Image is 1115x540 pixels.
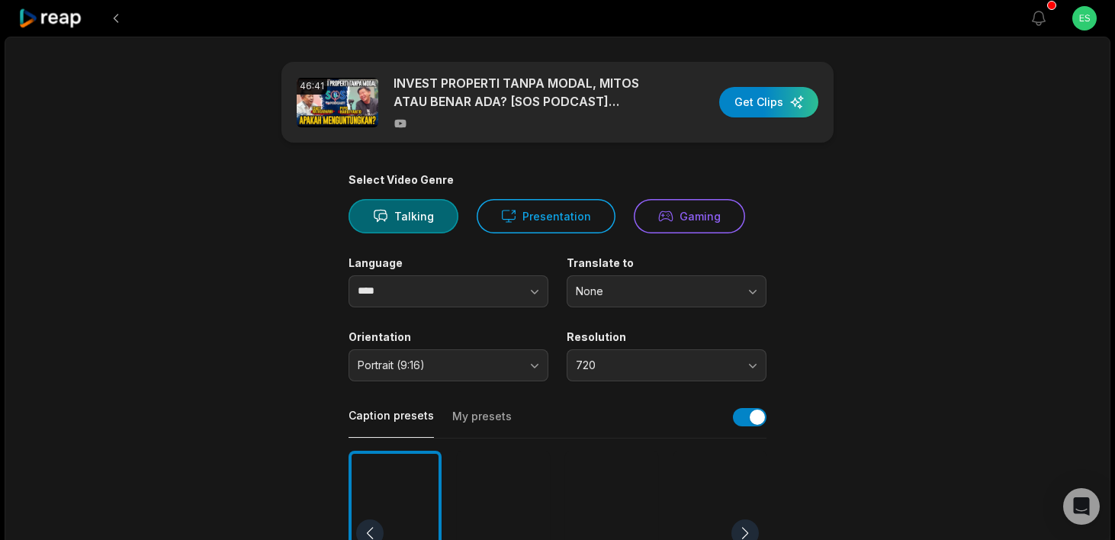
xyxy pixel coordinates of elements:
[394,74,657,111] p: INVEST PROPERTI TANPA MODAL, MITOS ATAU BENAR ADA? [SOS PODCAST] [PERSON_NAME]
[576,284,736,298] span: None
[349,173,766,187] div: Select Video Genre
[634,199,745,233] button: Gaming
[567,349,766,381] button: 720
[477,199,615,233] button: Presentation
[719,87,818,117] button: Get Clips
[297,78,327,95] div: 46:41
[576,358,736,372] span: 720
[567,330,766,344] label: Resolution
[452,409,512,438] button: My presets
[1063,488,1100,525] div: Open Intercom Messenger
[349,349,548,381] button: Portrait (9:16)
[567,256,766,270] label: Translate to
[349,408,434,438] button: Caption presets
[567,275,766,307] button: None
[349,256,548,270] label: Language
[349,199,458,233] button: Talking
[349,330,548,344] label: Orientation
[358,358,518,372] span: Portrait (9:16)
